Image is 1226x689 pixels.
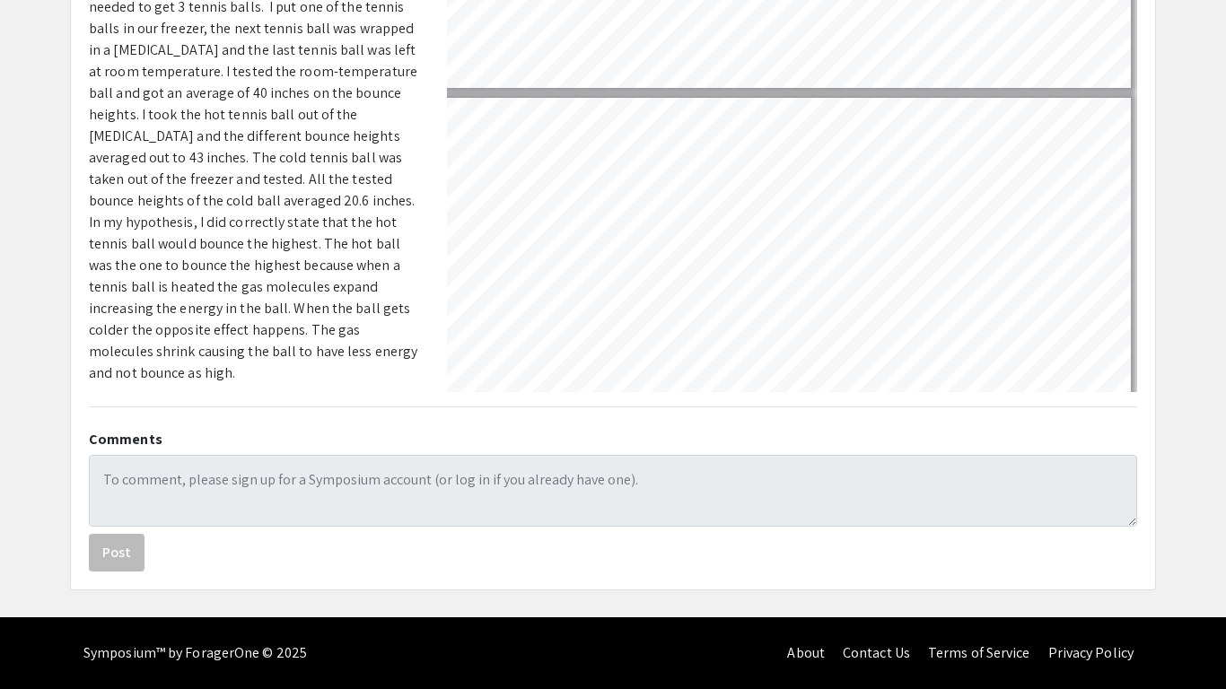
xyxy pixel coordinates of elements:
a: About [787,643,825,662]
a: Terms of Service [928,643,1030,662]
a: Privacy Policy [1048,643,1134,662]
div: Page 2 [433,90,1139,493]
h2: Comments [89,431,1137,448]
div: Symposium™ by ForagerOne © 2025 [83,617,307,689]
button: Post [89,534,144,571]
a: Contact Us [843,643,910,662]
